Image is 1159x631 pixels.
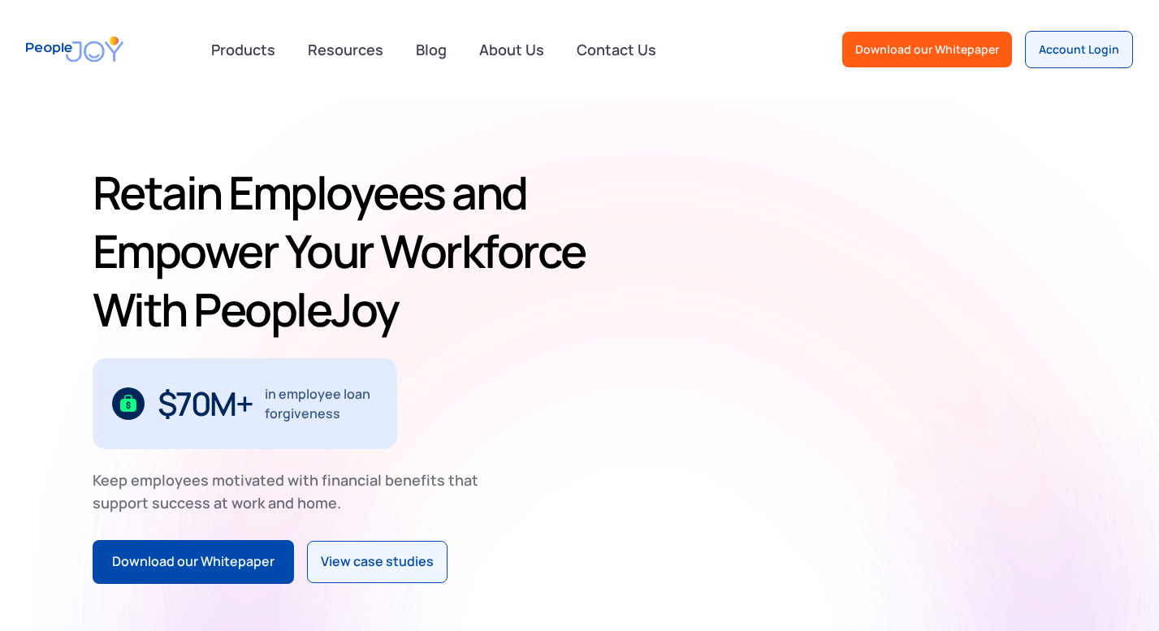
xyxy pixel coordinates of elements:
[1025,31,1133,68] a: Account Login
[406,32,456,67] a: Blog
[93,469,492,514] div: Keep employees motivated with financial benefits that support success at work and home.
[112,551,275,573] div: Download our Whitepaper
[298,32,393,67] a: Resources
[158,391,253,417] div: $70M+
[93,163,599,339] h1: Retain Employees and Empower Your Workforce With PeopleJoy
[307,541,448,583] a: View case studies
[1039,41,1119,58] div: Account Login
[201,33,285,66] div: Products
[842,32,1012,67] a: Download our Whitepaper
[93,540,294,584] a: Download our Whitepaper
[93,358,397,449] div: 1 / 3
[567,32,666,67] a: Contact Us
[469,32,554,67] a: About Us
[265,384,378,423] div: in employee loan forgiveness
[321,551,434,573] div: View case studies
[855,41,999,58] div: Download our Whitepaper
[26,26,123,72] a: home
